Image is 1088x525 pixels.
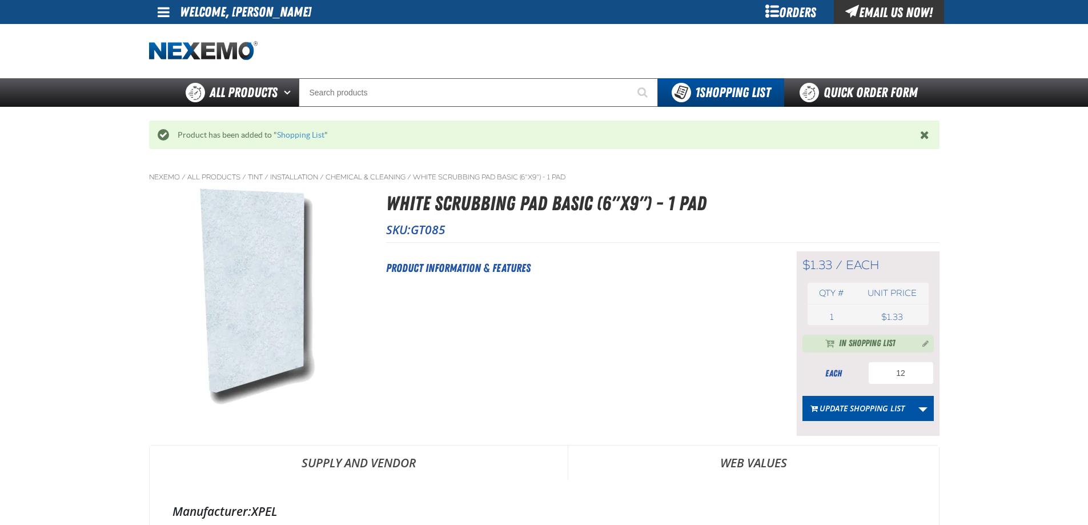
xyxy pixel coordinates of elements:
[836,258,842,272] span: /
[248,173,263,182] a: Tint
[172,503,916,519] div: XPEL
[242,173,246,182] span: /
[868,362,934,384] input: Product Quantity
[695,85,700,101] strong: 1
[386,222,940,238] p: SKU:
[411,222,445,238] span: GT085
[150,446,568,480] a: Supply and Vendor
[280,78,299,107] button: Open All Products pages
[658,78,784,107] button: You have 1 Shopping List. Open to view details
[856,309,928,325] td: $1.33
[856,283,928,304] th: Unit price
[270,173,318,182] a: Installation
[326,173,406,182] a: Chemical & Cleaning
[695,85,770,101] span: Shopping List
[830,312,833,322] span: 1
[386,259,768,276] h2: Product Information & Features
[629,78,658,107] button: Start Searching
[264,173,268,182] span: /
[320,173,324,182] span: /
[149,41,258,61] img: Nexemo logo
[784,78,939,107] a: Quick Order Form
[846,258,880,272] span: each
[169,130,920,141] div: Product has been added to " "
[802,367,865,380] div: each
[839,337,896,351] span: In Shopping List
[277,130,324,139] a: Shopping List
[913,336,932,350] button: Manage current product in the Shopping List
[407,173,411,182] span: /
[917,126,934,143] button: Close the Notification
[149,173,180,182] a: Nexemo
[187,173,240,182] a: All Products
[568,446,939,480] a: Web Values
[802,258,832,272] span: $1.33
[150,189,366,404] img: White Scrubbing Pad Basic (6"x9") - 1 Pad
[386,189,940,219] h1: White Scrubbing Pad Basic (6"x9") - 1 Pad
[413,173,565,182] a: White Scrubbing Pad Basic (6"x9") - 1 Pad
[912,396,934,421] a: More Actions
[808,283,856,304] th: Qty #
[182,173,186,182] span: /
[802,396,913,421] button: Update Shopping List
[172,503,251,519] label: Manufacturer:
[299,78,658,107] input: Search
[210,82,278,103] span: All Products
[149,173,940,182] nav: Breadcrumbs
[149,41,258,61] a: Home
